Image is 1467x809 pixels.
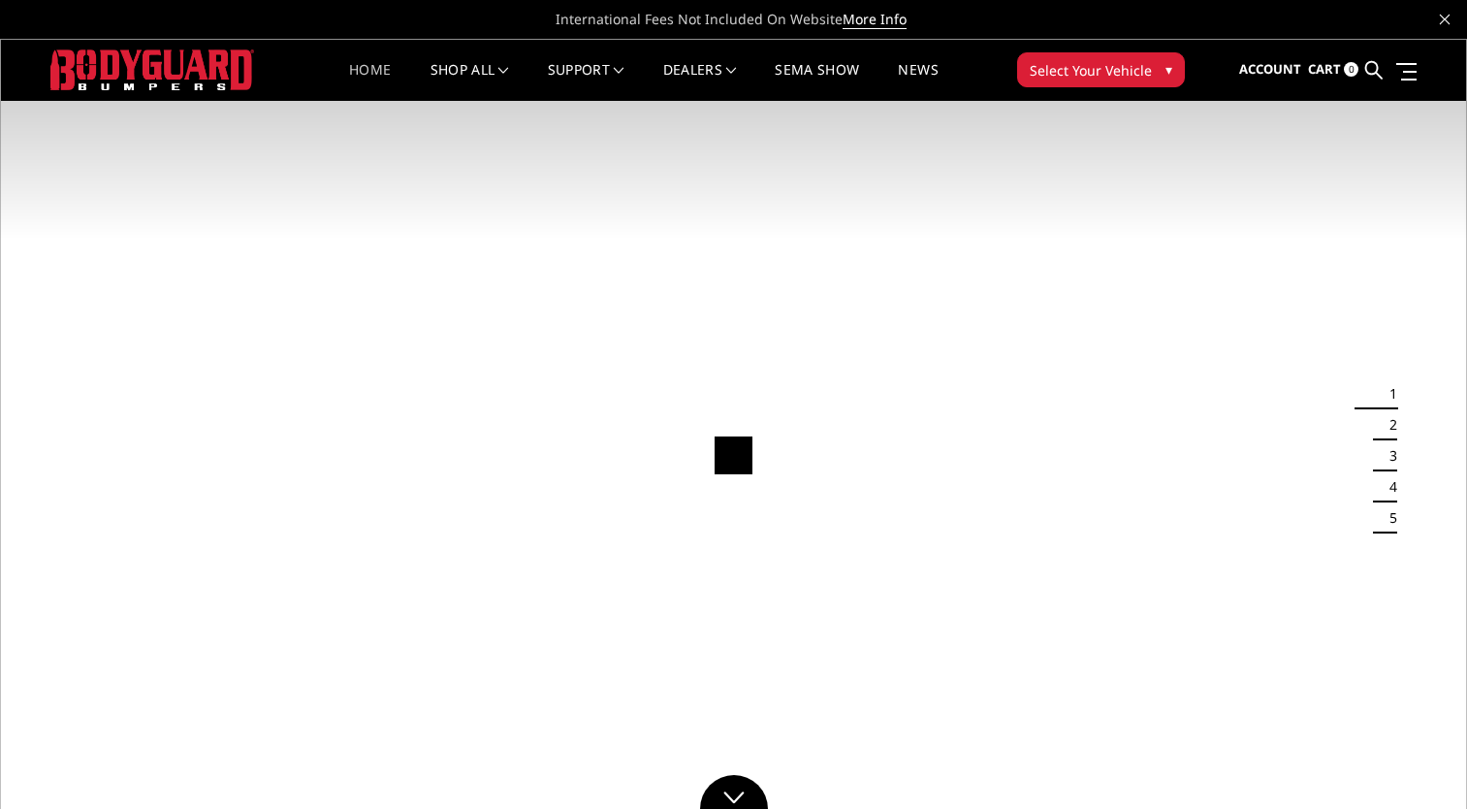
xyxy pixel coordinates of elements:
button: 4 of 5 [1378,471,1397,502]
a: More Info [843,10,907,29]
span: 0 [1344,62,1358,77]
button: 3 of 5 [1378,440,1397,471]
span: Account [1239,60,1301,78]
button: 2 of 5 [1378,409,1397,440]
button: 5 of 5 [1378,502,1397,534]
a: Cart 0 [1308,44,1358,96]
a: Click to Down [700,775,768,809]
a: News [898,63,938,101]
img: BODYGUARD BUMPERS [50,49,254,89]
button: Select Your Vehicle [1017,52,1185,87]
a: Support [548,63,624,101]
a: shop all [431,63,509,101]
a: Home [349,63,391,101]
span: Cart [1308,60,1341,78]
span: ▾ [1165,59,1172,80]
a: Dealers [663,63,737,101]
span: Select Your Vehicle [1030,60,1152,81]
a: SEMA Show [775,63,859,101]
button: 1 of 5 [1378,378,1397,409]
a: Account [1239,44,1301,96]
